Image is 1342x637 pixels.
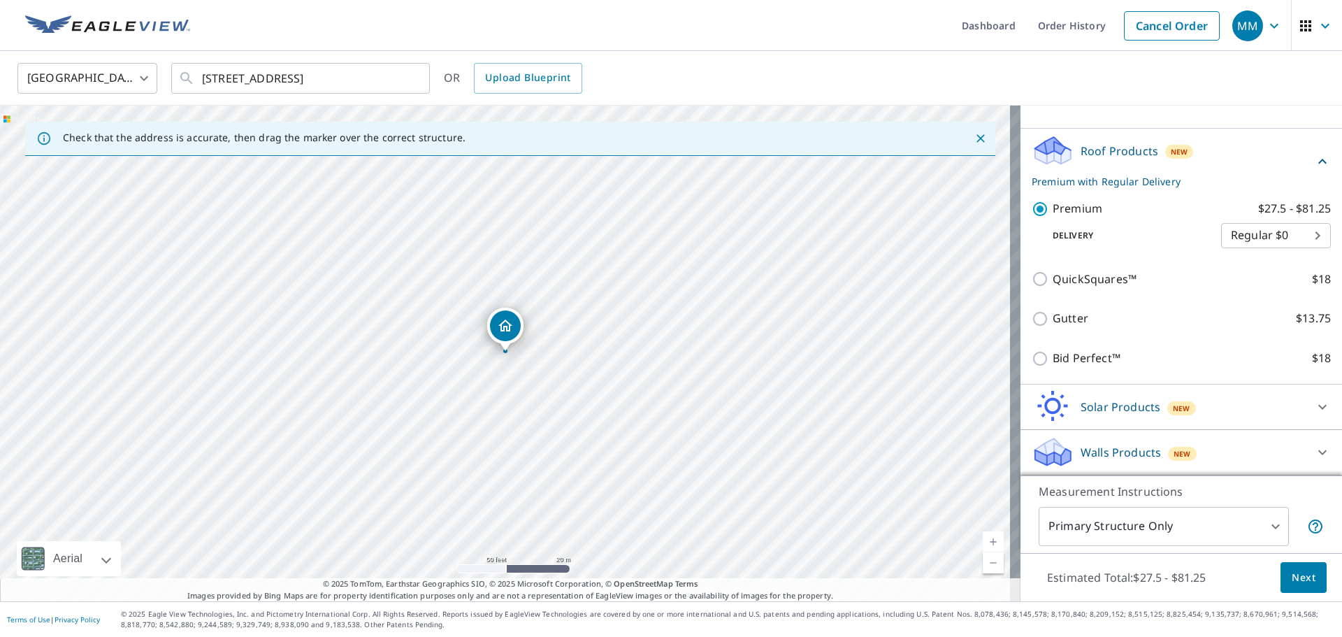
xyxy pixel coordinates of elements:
[1292,569,1315,587] span: Next
[1039,483,1324,500] p: Measurement Instructions
[1232,10,1263,41] div: MM
[983,552,1004,573] a: Current Level 19, Zoom Out
[675,578,698,589] a: Terms
[25,15,190,36] img: EV Logo
[983,531,1004,552] a: Current Level 19, Zoom In
[1258,200,1331,217] p: $27.5 - $81.25
[323,578,698,590] span: © 2025 TomTom, Earthstar Geographics SIO, © 2025 Microsoft Corporation, ©
[1307,518,1324,535] span: Your report will include only the primary structure on the property. For example, a detached gara...
[1221,216,1331,255] div: Regular $0
[1053,200,1102,217] p: Premium
[1039,507,1289,546] div: Primary Structure Only
[1296,310,1331,327] p: $13.75
[474,63,582,94] a: Upload Blueprint
[1053,310,1088,327] p: Gutter
[444,63,582,94] div: OR
[202,59,401,98] input: Search by address or latitude-longitude
[1312,271,1331,288] p: $18
[1312,350,1331,367] p: $18
[1032,436,1331,469] div: Walls ProductsNew
[1053,350,1120,367] p: Bid Perfect™
[1171,146,1188,157] span: New
[1032,174,1314,189] p: Premium with Regular Delivery
[1174,448,1191,459] span: New
[1173,403,1190,414] span: New
[1032,229,1221,242] p: Delivery
[614,578,672,589] a: OpenStreetMap
[7,615,50,624] a: Terms of Use
[121,609,1335,630] p: © 2025 Eagle View Technologies, Inc. and Pictometry International Corp. All Rights Reserved. Repo...
[487,308,524,351] div: Dropped pin, building 1, Residential property, 2484 Vasse Ave Duncombe, IA 50532
[1053,271,1137,288] p: QuickSquares™
[1036,562,1218,593] p: Estimated Total: $27.5 - $81.25
[1081,143,1158,159] p: Roof Products
[1081,444,1161,461] p: Walls Products
[1032,390,1331,424] div: Solar ProductsNew
[55,615,100,624] a: Privacy Policy
[1124,11,1220,41] a: Cancel Order
[7,615,100,624] p: |
[17,59,157,98] div: [GEOGRAPHIC_DATA]
[49,541,87,576] div: Aerial
[1032,134,1331,189] div: Roof ProductsNewPremium with Regular Delivery
[485,69,570,87] span: Upload Blueprint
[972,129,990,148] button: Close
[63,131,466,144] p: Check that the address is accurate, then drag the marker over the correct structure.
[1280,562,1327,594] button: Next
[17,541,121,576] div: Aerial
[1081,399,1160,415] p: Solar Products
